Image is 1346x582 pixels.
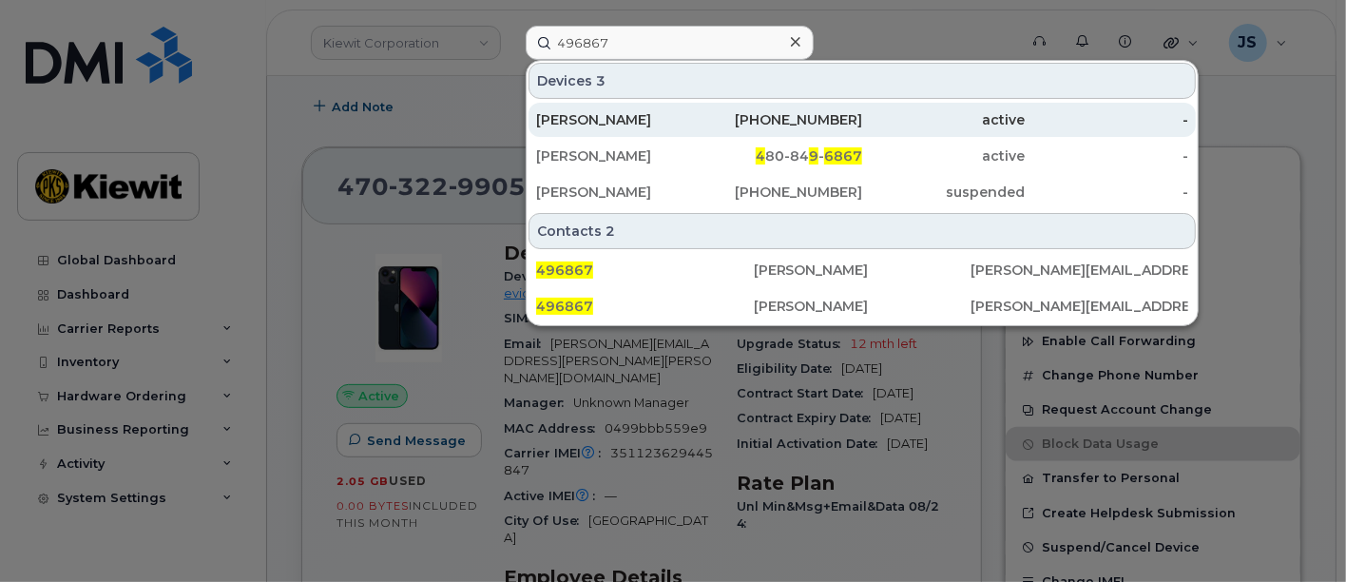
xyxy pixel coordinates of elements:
span: 3 [596,71,606,90]
span: 6867 [824,147,862,165]
div: [PERSON_NAME] [536,183,700,202]
div: suspended [862,183,1026,202]
a: [PERSON_NAME]480-849-6867active- [529,139,1196,173]
a: 496867[PERSON_NAME][PERSON_NAME][EMAIL_ADDRESS][PERSON_NAME][PERSON_NAME][DOMAIN_NAME] [529,253,1196,287]
div: [PERSON_NAME] [536,110,700,129]
div: [PERSON_NAME] [536,146,700,165]
div: active [862,110,1026,129]
a: 496867[PERSON_NAME][PERSON_NAME][EMAIL_ADDRESS][PERSON_NAME][PERSON_NAME][DOMAIN_NAME] [529,289,1196,323]
span: 9 [809,147,818,165]
span: 496867 [536,262,593,279]
div: [PERSON_NAME][EMAIL_ADDRESS][PERSON_NAME][PERSON_NAME][DOMAIN_NAME] [971,297,1188,316]
span: 2 [606,222,615,241]
input: Find something... [526,26,814,60]
div: Contacts [529,213,1196,249]
div: [PERSON_NAME] [754,261,971,280]
iframe: Messenger Launcher [1263,499,1332,568]
div: [PERSON_NAME] [754,297,971,316]
div: Devices [529,63,1196,99]
div: - [1026,146,1189,165]
a: [PERSON_NAME][PHONE_NUMBER]suspended- [529,175,1196,209]
span: 496867 [536,298,593,315]
div: active [862,146,1026,165]
div: [PHONE_NUMBER] [700,110,863,129]
span: 4 [756,147,765,165]
div: [PHONE_NUMBER] [700,183,863,202]
a: [PERSON_NAME][PHONE_NUMBER]active- [529,103,1196,137]
div: - [1026,183,1189,202]
div: - [1026,110,1189,129]
div: [PERSON_NAME][EMAIL_ADDRESS][PERSON_NAME][PERSON_NAME][DOMAIN_NAME] [971,261,1188,280]
div: 80-84 - [700,146,863,165]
